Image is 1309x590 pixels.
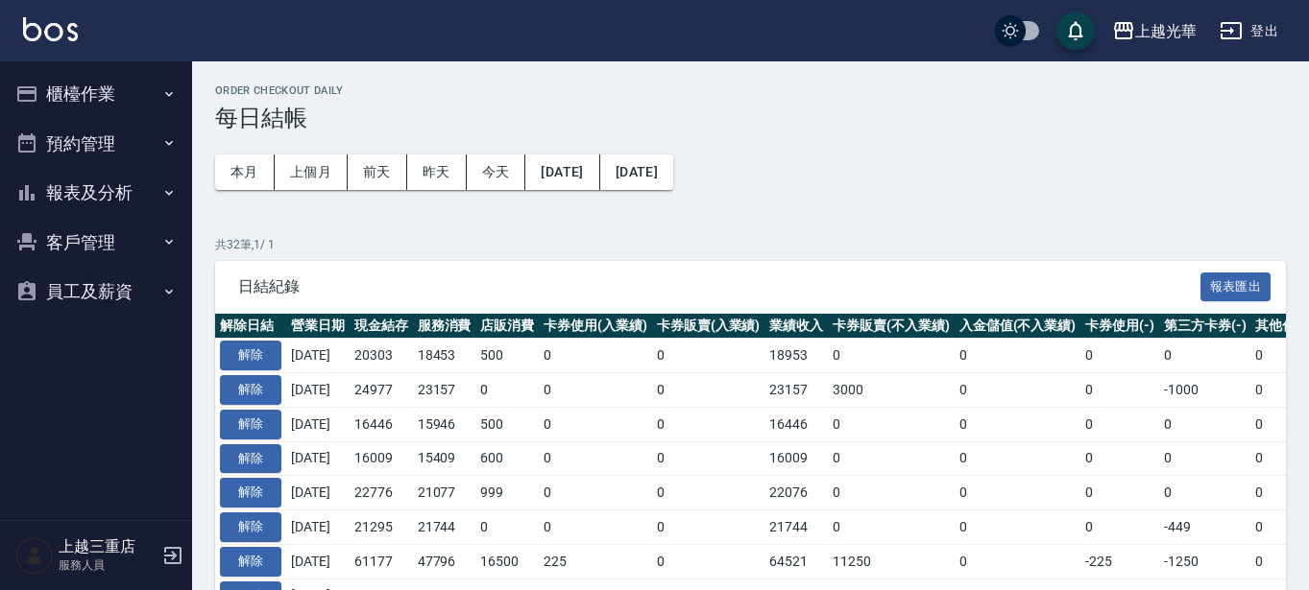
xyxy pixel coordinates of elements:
td: 0 [652,373,765,408]
td: 0 [475,373,539,408]
td: 0 [1080,441,1159,476]
td: 0 [828,407,955,441]
button: 本月 [215,154,275,190]
td: 0 [955,441,1081,476]
button: 預約管理 [8,119,184,169]
td: 21744 [764,510,828,545]
td: 0 [828,441,955,476]
button: 解除 [220,341,281,370]
th: 卡券使用(-) [1080,314,1159,339]
td: -449 [1159,510,1251,545]
td: 18453 [413,339,476,373]
button: 客戶管理 [8,218,184,268]
td: 0 [955,544,1081,578]
th: 營業日期 [286,314,350,339]
td: 0 [1159,407,1251,441]
td: 61177 [350,544,413,578]
td: 0 [955,510,1081,545]
td: 225 [539,544,652,578]
p: 共 32 筆, 1 / 1 [215,236,1286,253]
td: 500 [475,407,539,441]
button: 櫃檯作業 [8,69,184,119]
td: -1000 [1159,373,1251,408]
td: 0 [652,407,765,441]
td: 23157 [413,373,476,408]
td: 0 [475,510,539,545]
td: 0 [652,339,765,373]
td: [DATE] [286,510,350,545]
td: 15946 [413,407,476,441]
td: 21744 [413,510,476,545]
div: 上越光華 [1135,19,1197,43]
td: 0 [1159,339,1251,373]
a: 報表匯出 [1200,276,1272,295]
td: 0 [828,339,955,373]
td: 0 [539,373,652,408]
td: [DATE] [286,339,350,373]
td: 0 [1080,407,1159,441]
button: 報表及分析 [8,168,184,218]
td: 0 [1080,373,1159,408]
button: 今天 [467,154,526,190]
td: 16446 [350,407,413,441]
td: 0 [1159,476,1251,510]
button: 解除 [220,547,281,577]
button: 昨天 [407,154,467,190]
button: 前天 [348,154,407,190]
button: 員工及薪資 [8,267,184,317]
td: 21077 [413,476,476,510]
td: 22776 [350,476,413,510]
td: -225 [1080,544,1159,578]
td: [DATE] [286,544,350,578]
td: 0 [1080,339,1159,373]
td: 16009 [350,441,413,476]
button: 登出 [1212,13,1286,49]
td: 3000 [828,373,955,408]
td: 500 [475,339,539,373]
h3: 每日結帳 [215,105,1286,131]
td: 0 [1159,441,1251,476]
th: 卡券販賣(不入業績) [828,314,955,339]
td: [DATE] [286,373,350,408]
td: 18953 [764,339,828,373]
th: 第三方卡券(-) [1159,314,1251,339]
p: 服務人員 [59,556,157,574]
td: [DATE] [286,407,350,441]
td: 0 [828,510,955,545]
td: 0 [955,407,1081,441]
img: Logo [23,17,78,41]
button: 解除 [220,410,281,439]
button: 解除 [220,478,281,507]
td: 0 [1080,510,1159,545]
th: 卡券販賣(入業績) [652,314,765,339]
h5: 上越三重店 [59,537,157,556]
th: 入金儲值(不入業績) [955,314,1081,339]
th: 解除日結 [215,314,286,339]
td: 47796 [413,544,476,578]
td: 16446 [764,407,828,441]
td: 0 [828,476,955,510]
td: 24977 [350,373,413,408]
td: 0 [539,407,652,441]
button: 解除 [220,512,281,542]
td: 0 [955,339,1081,373]
img: Person [15,536,54,575]
td: [DATE] [286,441,350,476]
td: 23157 [764,373,828,408]
h2: Order checkout daily [215,84,1286,97]
td: 64521 [764,544,828,578]
button: 報表匯出 [1200,272,1272,302]
th: 卡券使用(入業績) [539,314,652,339]
td: 0 [1080,476,1159,510]
td: 0 [955,476,1081,510]
button: 上個月 [275,154,348,190]
td: 0 [652,441,765,476]
th: 現金結存 [350,314,413,339]
span: 日結紀錄 [238,277,1200,296]
td: 11250 [828,544,955,578]
td: 0 [539,510,652,545]
button: [DATE] [600,154,673,190]
td: -1250 [1159,544,1251,578]
td: 0 [652,544,765,578]
button: 解除 [220,444,281,474]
